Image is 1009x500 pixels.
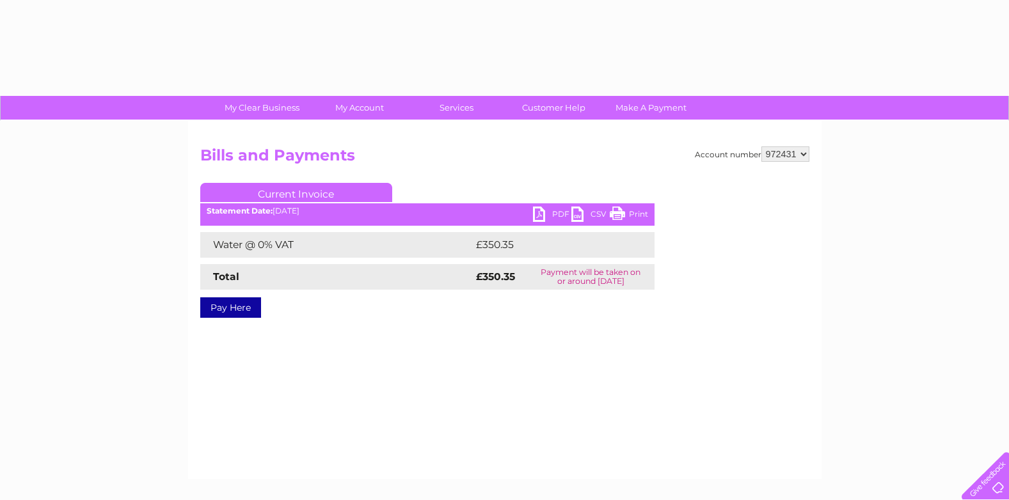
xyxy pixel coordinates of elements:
a: Current Invoice [200,183,392,202]
a: Make A Payment [598,96,704,120]
h2: Bills and Payments [200,146,809,171]
td: Payment will be taken on or around [DATE] [527,264,655,290]
td: Water @ 0% VAT [200,232,473,258]
strong: £350.35 [476,270,515,283]
a: My Account [306,96,412,120]
a: Services [404,96,509,120]
td: £350.35 [473,232,632,258]
div: [DATE] [200,207,655,215]
a: Customer Help [501,96,607,120]
a: Print [610,207,648,225]
a: CSV [571,207,610,225]
a: My Clear Business [209,96,315,120]
div: Account number [695,146,809,162]
b: Statement Date: [207,206,273,215]
strong: Total [213,270,239,283]
a: PDF [533,207,571,225]
a: Pay Here [200,297,261,318]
